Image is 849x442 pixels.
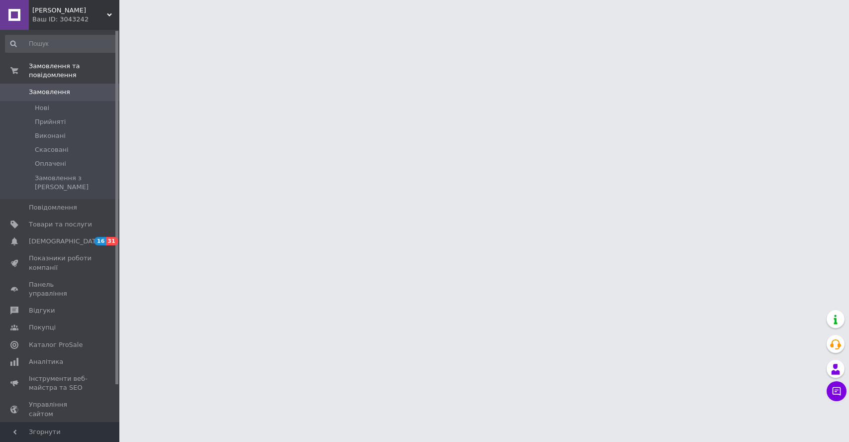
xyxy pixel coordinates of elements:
span: Панель управління [29,280,92,298]
button: Чат з покупцем [827,381,847,401]
span: [DEMOGRAPHIC_DATA] [29,237,102,246]
span: Виконані [35,131,66,140]
div: Ваш ID: 3043242 [32,15,119,24]
span: Покупці [29,323,56,332]
span: Показники роботи компанії [29,254,92,272]
span: Відгуки [29,306,55,315]
span: Управління сайтом [29,400,92,418]
span: Повідомлення [29,203,77,212]
span: Фішер [32,6,107,15]
span: Аналітика [29,357,63,366]
span: 16 [94,237,106,245]
span: Нові [35,104,49,112]
span: Замовлення з [PERSON_NAME] [35,174,116,192]
span: Інструменти веб-майстра та SEO [29,374,92,392]
span: Замовлення та повідомлення [29,62,119,80]
span: Замовлення [29,88,70,97]
input: Пошук [5,35,117,53]
span: Оплачені [35,159,66,168]
span: Товари та послуги [29,220,92,229]
span: 31 [106,237,117,245]
span: Прийняті [35,117,66,126]
span: Скасовані [35,145,69,154]
span: Каталог ProSale [29,340,83,349]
